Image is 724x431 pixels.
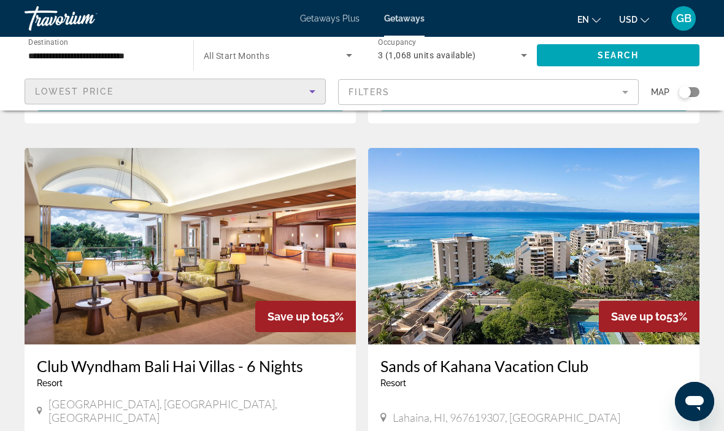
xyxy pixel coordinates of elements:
span: Map [651,83,669,101]
span: Resort [380,378,406,388]
span: Lowest Price [35,87,114,96]
span: Search [598,50,639,60]
span: Save up to [268,310,323,323]
span: Destination [28,37,68,46]
span: USD [619,15,637,25]
div: 53% [255,301,356,332]
iframe: Button to launch messaging window [675,382,714,421]
button: Search [537,44,699,66]
span: 3 (1,068 units available) [378,50,476,60]
span: Occupancy [378,38,417,47]
span: [GEOGRAPHIC_DATA], [GEOGRAPHIC_DATA], [GEOGRAPHIC_DATA] [48,397,344,424]
button: Change language [577,10,601,28]
button: Change currency [619,10,649,28]
img: ii_sok1.jpg [368,148,699,344]
a: Getaways Plus [300,14,360,23]
button: View Resort(1,066 units) [380,89,687,111]
span: Resort [37,378,63,388]
button: User Menu [668,6,699,31]
span: Lahaina, HI, 967619307, [GEOGRAPHIC_DATA] [393,411,620,424]
img: 3031O01X.jpg [25,148,356,344]
span: All Start Months [204,51,269,61]
div: 53% [599,301,699,332]
a: Travorium [25,2,147,34]
span: Save up to [611,310,666,323]
a: Club Wyndham Bali Hai Villas - 6 Nights [37,357,344,375]
span: GB [676,12,691,25]
a: Getaways [384,14,425,23]
button: View Resort(26 units) [37,89,344,111]
button: Filter [338,79,639,106]
a: Sands of Kahana Vacation Club [380,357,687,375]
mat-select: Sort by [35,84,315,99]
span: en [577,15,589,25]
